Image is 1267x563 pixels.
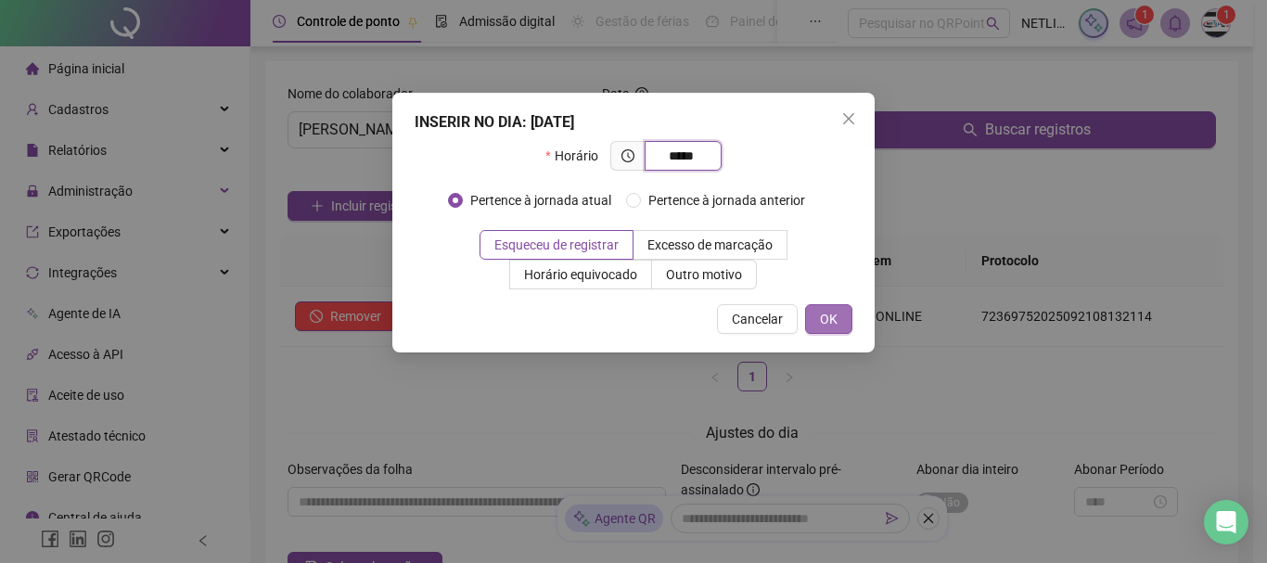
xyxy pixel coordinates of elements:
[463,190,619,211] span: Pertence à jornada atual
[415,111,852,134] div: INSERIR NO DIA : [DATE]
[641,190,813,211] span: Pertence à jornada anterior
[732,309,783,329] span: Cancelar
[545,141,609,171] label: Horário
[524,267,637,282] span: Horário equivocado
[666,267,742,282] span: Outro motivo
[820,309,838,329] span: OK
[805,304,852,334] button: OK
[841,111,856,126] span: close
[494,237,619,252] span: Esqueceu de registrar
[1204,500,1248,544] div: Open Intercom Messenger
[834,104,864,134] button: Close
[717,304,798,334] button: Cancelar
[621,149,634,162] span: clock-circle
[647,237,773,252] span: Excesso de marcação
